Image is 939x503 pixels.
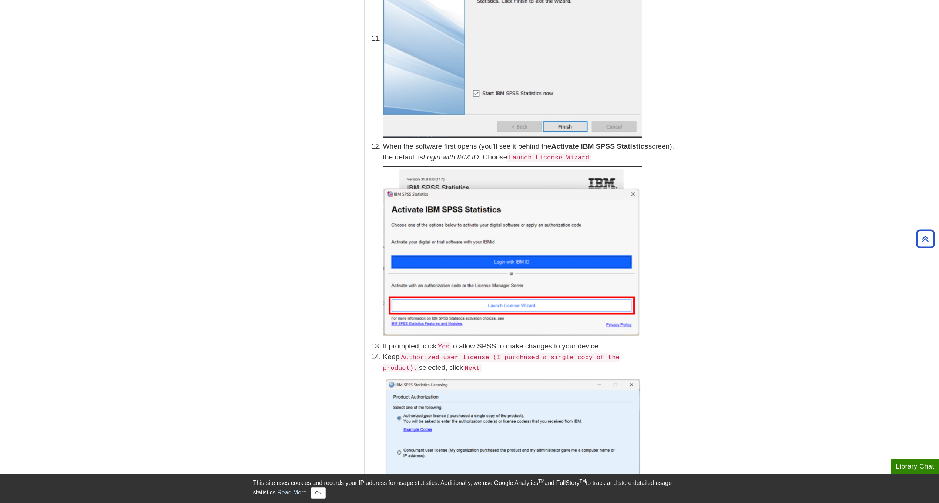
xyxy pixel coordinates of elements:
code: Next [463,364,481,372]
b: Activate IBM SPSS Statistics [551,142,648,150]
em: Login with IBM ID [423,153,479,161]
a: Back to Top [913,234,937,244]
a: Read More [277,489,306,496]
button: Close [311,487,325,499]
img: 'Activate IBM SPSS Statistics' [383,166,642,337]
code: Launch License Wizard [507,153,591,162]
code: Authorized user license (I purchased a single copy of the product). [383,353,620,372]
p: When the software first opens (you'll see it behind the screen), the default is . Choose . [383,141,682,163]
div: This site uses cookies and records your IP address for usage statistics. Additionally, we use Goo... [253,479,686,499]
p: Keep selected, click [383,352,682,373]
sup: TM [538,479,544,484]
code: Yes [437,342,451,351]
button: Library Chat [891,459,939,474]
li: If prompted, click to allow SPSS to make changes to your device [383,341,682,352]
sup: TM [580,479,586,484]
